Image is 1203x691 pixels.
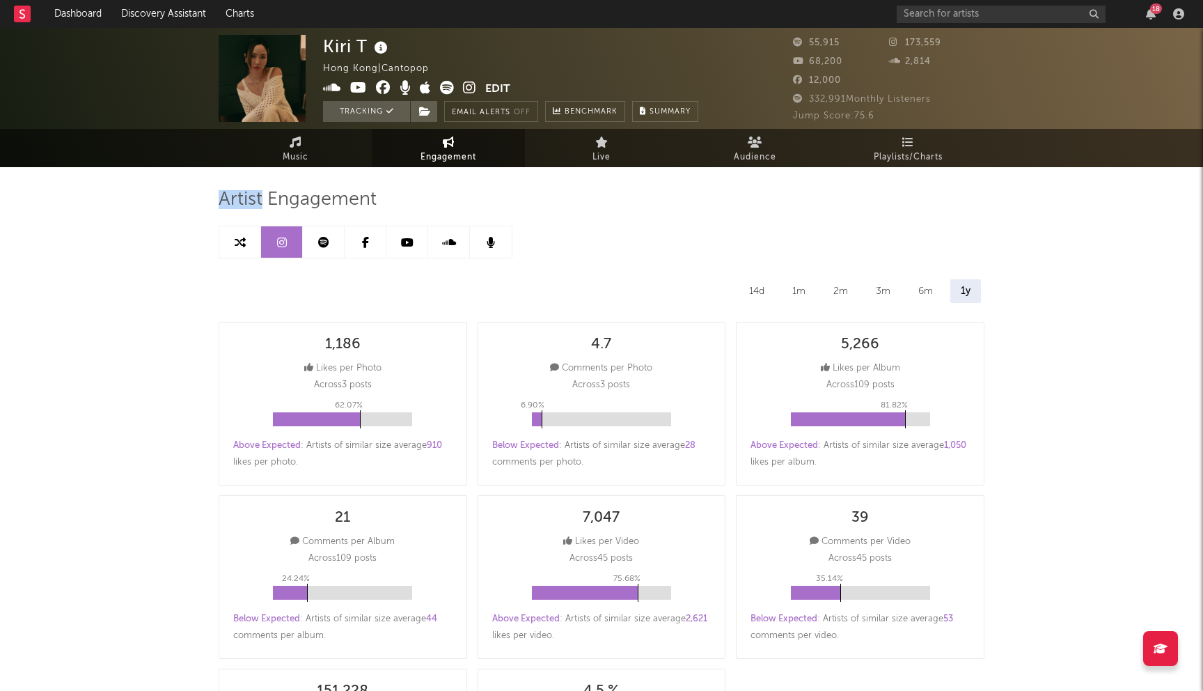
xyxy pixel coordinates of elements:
[233,611,453,644] div: : Artists of similar size average comments per album .
[750,614,817,623] span: Below Expected
[444,101,538,122] button: Email AlertsOff
[563,534,639,550] div: Likes per Video
[816,570,843,587] p: 35.14 %
[685,441,695,450] span: 28
[569,550,633,567] p: Across 45 posts
[335,510,350,527] div: 21
[650,108,691,116] span: Summary
[793,95,931,104] span: 332,991 Monthly Listeners
[841,336,879,353] div: 5,266
[420,149,476,166] span: Engagement
[908,279,943,303] div: 6m
[950,279,981,303] div: 1y
[734,149,776,166] span: Audience
[545,101,625,122] a: Benchmark
[826,377,895,394] p: Across 109 posts
[889,38,941,47] span: 173,559
[591,336,611,353] div: 4.7
[944,441,966,450] span: 1,050
[233,441,301,450] span: Above Expected
[810,534,911,550] div: Comments per Video
[427,441,442,450] span: 910
[750,611,970,644] div: : Artists of similar size average comments per video .
[550,360,652,377] div: Comments per Photo
[828,550,892,567] p: Across 45 posts
[686,614,707,623] span: 2,621
[821,360,900,377] div: Likes per Album
[304,360,382,377] div: Likes per Photo
[514,109,530,116] em: Off
[793,111,874,121] span: Jump Score: 75.6
[851,510,869,527] div: 39
[793,57,842,66] span: 68,200
[323,35,391,58] div: Kiri T
[1146,8,1156,20] button: 18
[793,38,840,47] span: 55,915
[897,6,1106,23] input: Search for artists
[750,441,818,450] span: Above Expected
[492,441,559,450] span: Below Expected
[865,279,901,303] div: 3m
[485,81,510,98] button: Edit
[874,149,943,166] span: Playlists/Charts
[750,437,970,471] div: : Artists of similar size average likes per album .
[233,614,300,623] span: Below Expected
[525,129,678,167] a: Live
[372,129,525,167] a: Engagement
[283,149,308,166] span: Music
[881,397,908,414] p: 81.82 %
[282,570,310,587] p: 24.24 %
[323,101,410,122] button: Tracking
[572,377,630,394] p: Across 3 posts
[613,570,640,587] p: 75.68 %
[632,101,698,122] button: Summary
[521,397,544,414] p: 6.90 %
[831,129,984,167] a: Playlists/Charts
[219,129,372,167] a: Music
[793,76,841,85] span: 12,000
[325,336,361,353] div: 1,186
[426,614,437,623] span: 44
[323,61,445,77] div: Hong Kong | Cantopop
[492,437,711,471] div: : Artists of similar size average comments per photo .
[233,437,453,471] div: : Artists of similar size average likes per photo .
[335,397,363,414] p: 62.07 %
[308,550,377,567] p: Across 109 posts
[565,104,618,121] span: Benchmark
[219,192,377,208] span: Artist Engagement
[678,129,831,167] a: Audience
[889,57,931,66] span: 2,814
[290,534,395,550] div: Comments per Album
[943,614,953,623] span: 53
[823,279,858,303] div: 2m
[1150,3,1162,14] div: 18
[314,377,372,394] p: Across 3 posts
[739,279,775,303] div: 14d
[492,611,711,644] div: : Artists of similar size average likes per video .
[492,614,560,623] span: Above Expected
[782,279,816,303] div: 1m
[583,510,620,527] div: 7,047
[592,149,611,166] span: Live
